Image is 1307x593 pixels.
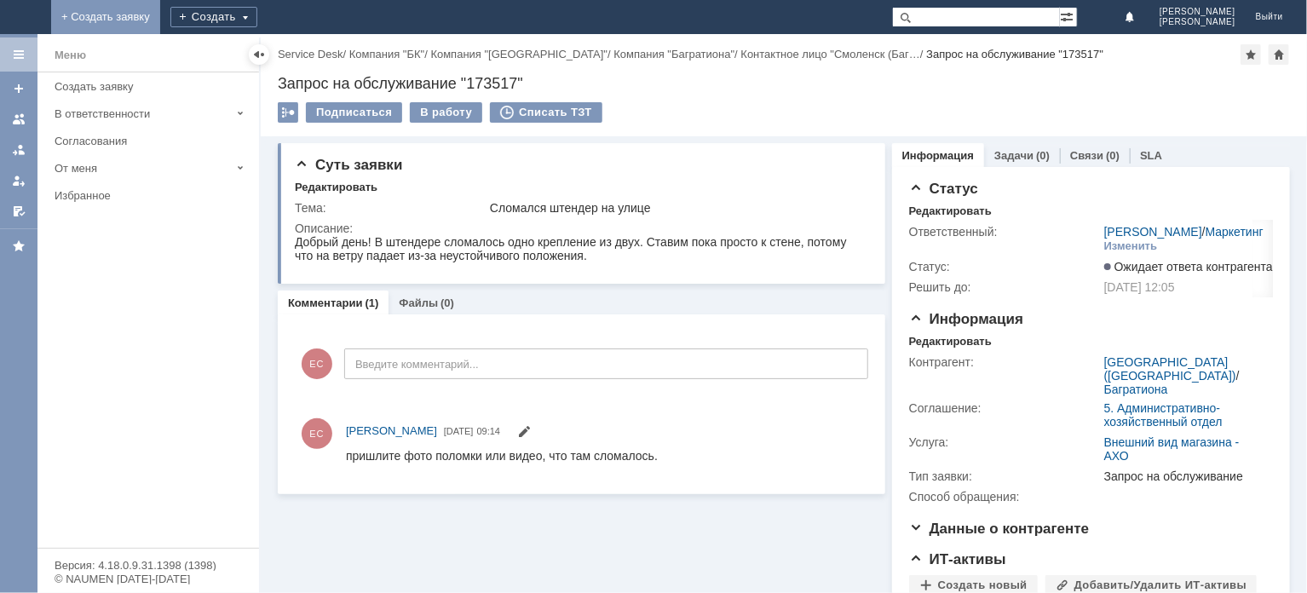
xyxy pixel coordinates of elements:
div: (0) [1106,149,1120,162]
a: Компания "[GEOGRAPHIC_DATA]" [431,48,608,60]
div: Тема: [295,201,487,215]
a: Создать заявку [5,75,32,102]
span: Данные о контрагенте [909,521,1090,537]
a: SLA [1140,149,1162,162]
div: (1) [366,296,379,309]
div: В ответственности [55,107,230,120]
span: Ожидает ответа контрагента [1104,260,1273,273]
a: [PERSON_NAME] [1104,225,1202,239]
div: Решить до: [909,280,1101,294]
a: Создать заявку [48,73,256,100]
a: Мои заявки [5,167,32,194]
div: Тип заявки: [909,469,1101,483]
span: 09:14 [477,426,501,436]
a: Багратиона [1104,383,1168,396]
span: [DATE] [444,426,474,436]
div: Запрос на обслуживание "173517" [278,75,1290,92]
div: От меня [55,162,230,175]
a: Мои согласования [5,198,32,225]
a: Файлы [399,296,438,309]
div: Работа с массовостью [278,102,298,123]
a: [PERSON_NAME] [346,423,437,440]
span: Редактировать [517,427,531,440]
div: / [278,48,349,60]
div: / [431,48,614,60]
div: Сломался штендер на улице [490,201,862,215]
a: Связи [1070,149,1103,162]
a: Компания "БК" [349,48,424,60]
a: Маркетинг [1206,225,1264,239]
div: (0) [440,296,454,309]
div: / [1104,355,1266,396]
div: Соглашение: [909,401,1101,415]
div: Способ обращения: [909,490,1101,504]
a: Информация [902,149,974,162]
div: Меню [55,45,86,66]
a: Внешний вид магазина - АХО [1104,435,1240,463]
a: Service Desk [278,48,343,60]
a: Согласования [48,128,256,154]
div: Ответственный: [909,225,1101,239]
span: ЕС [302,348,332,379]
a: Заявки на командах [5,106,32,133]
div: Запрос на обслуживание "173517" [926,48,1103,60]
span: [DATE] 12:05 [1104,280,1175,294]
div: Создать [170,7,257,27]
div: Скрыть меню [249,44,269,65]
span: Информация [909,311,1023,327]
div: Избранное [55,189,230,202]
div: Услуга: [909,435,1101,449]
div: Описание: [295,222,866,235]
div: / [613,48,740,60]
span: Статус [909,181,978,197]
span: [PERSON_NAME] [1160,17,1235,27]
div: Сделать домашней страницей [1269,44,1289,65]
span: Расширенный поиск [1060,8,1077,24]
div: Редактировать [909,204,992,218]
a: [GEOGRAPHIC_DATA] ([GEOGRAPHIC_DATA]) [1104,355,1236,383]
div: Редактировать [295,181,377,194]
div: / [349,48,431,60]
a: Заявки в моей ответственности [5,136,32,164]
a: Контактное лицо "Смоленск (Баг… [741,48,921,60]
div: / [1104,225,1264,239]
div: Статус: [909,260,1101,273]
div: Запрос на обслуживание [1104,469,1266,483]
span: ИТ-активы [909,551,1006,567]
a: Компания "Багратиона" [613,48,734,60]
span: [PERSON_NAME] [1160,7,1235,17]
a: Задачи [994,149,1034,162]
div: / [741,48,927,60]
a: Комментарии [288,296,363,309]
div: © NAUMEN [DATE]-[DATE] [55,573,242,584]
span: Суть заявки [295,157,402,173]
div: (0) [1036,149,1050,162]
div: Добавить в избранное [1241,44,1261,65]
div: Контрагент: [909,355,1101,369]
div: Согласования [55,135,249,147]
a: 5. Административно-хозяйственный отдел [1104,401,1223,429]
span: [PERSON_NAME] [346,424,437,437]
div: Изменить [1104,239,1158,253]
div: Редактировать [909,335,992,348]
div: Версия: 4.18.0.9.31.1398 (1398) [55,560,242,571]
div: Создать заявку [55,80,249,93]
